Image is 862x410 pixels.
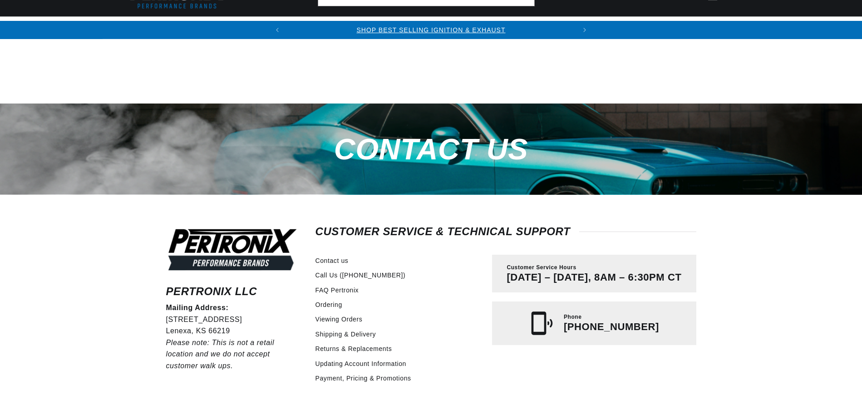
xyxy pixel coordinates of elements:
summary: Coils & Distributors [223,17,323,38]
button: Translation missing: en.sections.announcements.previous_announcement [268,21,286,39]
div: 1 of 2 [286,25,575,35]
p: [PHONE_NUMBER] [564,321,659,333]
summary: Headers, Exhausts & Components [323,17,481,38]
a: Phone [PHONE_NUMBER] [492,301,696,345]
a: SHOP BEST SELLING IGNITION & EXHAUST [356,26,505,34]
p: [STREET_ADDRESS] [166,314,299,326]
a: FAQ Pertronix [315,285,359,295]
a: Payment, Pricing & Promotions [315,373,411,383]
summary: Battery Products [550,17,639,38]
summary: Engine Swaps [481,17,550,38]
summary: Spark Plug Wires [639,17,725,38]
summary: Ignition Conversions [125,17,223,38]
h2: Customer Service & Technical Support [315,227,696,236]
em: Please note: This is not a retail location and we do not accept customer walk ups. [166,339,275,370]
p: Lenexa, KS 66219 [166,325,299,337]
a: Shipping & Delivery [315,329,376,339]
button: Translation missing: en.sections.announcements.next_announcement [576,21,594,39]
span: Contact us [334,133,528,166]
p: [DATE] – [DATE], 8AM – 6:30PM CT [507,272,681,283]
a: Viewing Orders [315,314,363,324]
slideshow-component: Translation missing: en.sections.announcements.announcement_bar [103,21,760,39]
span: Customer Service Hours [507,264,576,272]
a: Contact us [315,256,349,266]
a: Call Us ([PHONE_NUMBER]) [315,270,406,280]
strong: Mailing Address: [166,304,229,311]
a: Updating Account Information [315,359,406,369]
summary: Motorcycle [725,17,788,38]
a: Returns & Replacements [315,344,392,354]
span: Phone [564,313,582,321]
a: Ordering [315,300,342,310]
div: Announcement [286,25,575,35]
h6: Pertronix LLC [166,287,299,296]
